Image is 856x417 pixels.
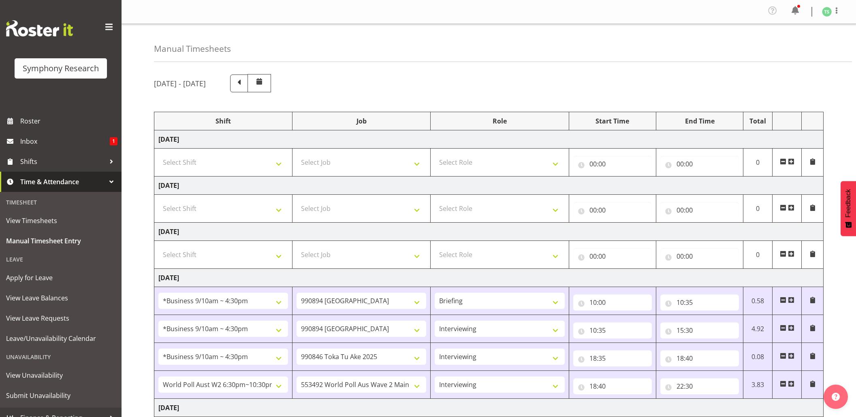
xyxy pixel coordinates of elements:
td: [DATE] [154,130,824,149]
img: tanya-stebbing1954.jpg [822,7,832,17]
input: Click to select... [573,202,652,218]
h4: Manual Timesheets [154,44,231,53]
td: [DATE] [154,223,824,241]
a: View Leave Requests [2,308,120,328]
input: Click to select... [660,322,739,338]
td: [DATE] [154,269,824,287]
a: Submit Unavailability [2,385,120,406]
input: Click to select... [660,378,739,394]
td: 0 [743,195,773,223]
a: View Unavailability [2,365,120,385]
div: Role [435,116,564,126]
span: View Leave Requests [6,312,115,324]
td: 0 [743,149,773,177]
span: Shifts [20,155,105,168]
button: Feedback - Show survey [841,181,856,236]
span: Submit Unavailability [6,389,115,402]
span: View Timesheets [6,215,115,227]
a: Apply for Leave [2,268,120,288]
input: Click to select... [660,248,739,264]
input: Click to select... [660,202,739,218]
div: Job [297,116,426,126]
div: Shift [158,116,288,126]
span: 1 [110,137,117,145]
input: Click to select... [660,156,739,172]
input: Click to select... [573,322,652,338]
span: View Leave Balances [6,292,115,304]
span: Time & Attendance [20,176,105,188]
td: [DATE] [154,399,824,417]
div: Symphony Research [23,62,99,74]
span: Feedback [845,189,852,217]
div: Unavailability [2,349,120,365]
span: Leave/Unavailability Calendar [6,332,115,345]
div: Start Time [573,116,652,126]
span: Inbox [20,135,110,147]
td: 0 [743,241,773,269]
a: Manual Timesheet Entry [2,231,120,251]
td: 0.08 [743,343,773,371]
input: Click to select... [573,350,652,366]
a: Leave/Unavailability Calendar [2,328,120,349]
img: Rosterit website logo [6,20,73,36]
span: View Unavailability [6,369,115,381]
div: Leave [2,251,120,268]
span: Manual Timesheet Entry [6,235,115,247]
td: [DATE] [154,177,824,195]
a: View Leave Balances [2,288,120,308]
td: 0.58 [743,287,773,315]
input: Click to select... [660,294,739,311]
input: Click to select... [573,378,652,394]
td: 4.92 [743,315,773,343]
td: 3.83 [743,371,773,399]
div: Total [747,116,768,126]
a: View Timesheets [2,211,120,231]
h5: [DATE] - [DATE] [154,79,206,88]
input: Click to select... [573,294,652,311]
div: Timesheet [2,194,120,211]
img: help-xxl-2.png [832,393,840,401]
input: Click to select... [573,248,652,264]
input: Click to select... [660,350,739,366]
span: Apply for Leave [6,272,115,284]
input: Click to select... [573,156,652,172]
span: Roster [20,115,117,127]
div: End Time [660,116,739,126]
